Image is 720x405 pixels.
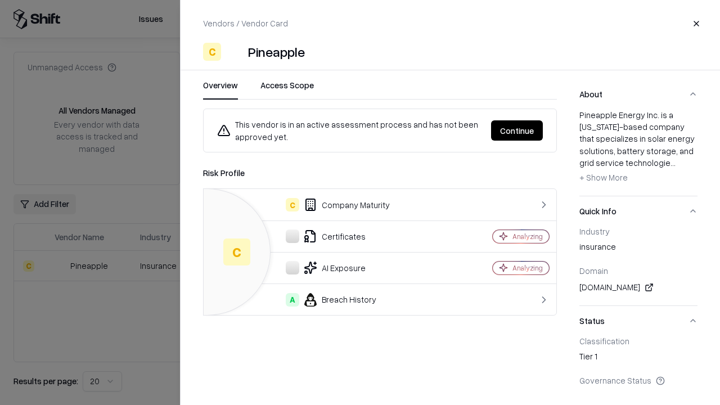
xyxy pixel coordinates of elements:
div: A [286,293,299,307]
div: This vendor is in an active assessment process and has not been approved yet. [217,118,482,143]
button: Continue [491,120,543,141]
button: About [579,79,697,109]
div: insurance [579,241,697,256]
div: AI Exposure [213,261,453,274]
button: Overview [203,79,238,100]
div: Risk Profile [203,166,557,179]
div: Analyzing [512,232,543,241]
div: [DOMAIN_NAME] [579,281,697,294]
button: + Show More [579,169,628,187]
div: Analyzing [512,263,543,273]
div: About [579,109,697,196]
div: Domain [579,265,697,276]
span: ... [670,157,676,168]
div: Quick Info [579,226,697,305]
div: Industry [579,226,697,236]
div: Certificates [213,229,453,243]
div: Classification [579,336,697,346]
button: Status [579,306,697,336]
div: C [203,43,221,61]
div: Company Maturity [213,198,453,211]
div: C [286,198,299,211]
div: C [223,238,250,265]
button: Quick Info [579,196,697,226]
p: Vendors / Vendor Card [203,17,288,29]
span: + Show More [579,172,628,182]
div: Breach History [213,293,453,307]
div: Tier 1 [579,350,697,366]
div: Pineapple Energy Inc. is a [US_STATE]-based company that specializes in solar energy solutions, b... [579,109,697,187]
button: Access Scope [260,79,314,100]
div: Pineapple [248,43,305,61]
div: Governance Status [579,375,697,385]
img: Pineapple [226,43,244,61]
